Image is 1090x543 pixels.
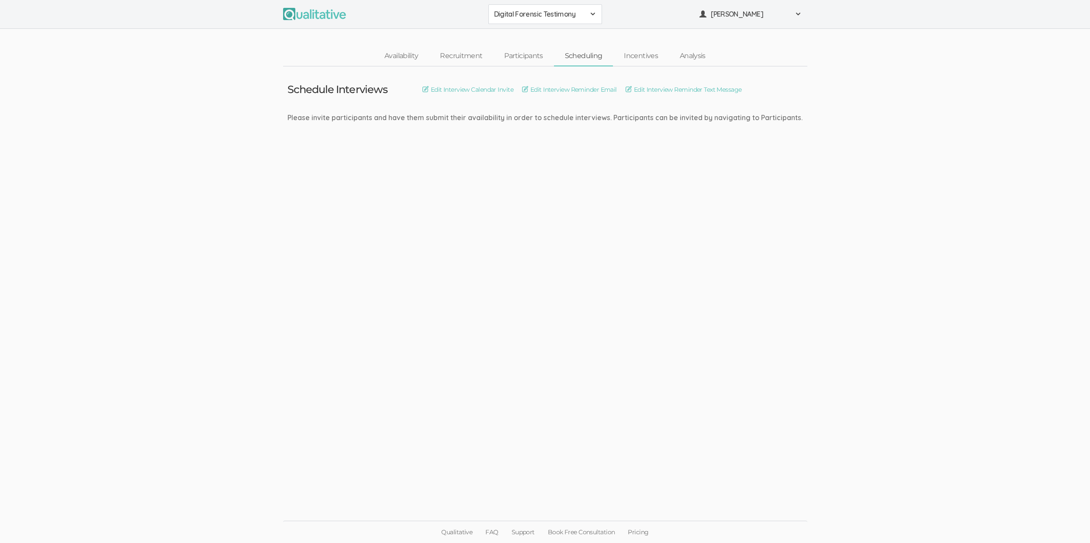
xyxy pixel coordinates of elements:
a: Participants [493,47,554,66]
a: Qualitative [435,521,479,543]
a: Analysis [669,47,716,66]
img: Qualitative [283,8,346,20]
iframe: Chat Widget [1046,501,1090,543]
a: Pricing [621,521,655,543]
a: Availability [374,47,429,66]
a: Support [505,521,541,543]
a: Incentives [613,47,669,66]
span: [PERSON_NAME] [711,9,789,19]
button: Digital Forensic Testimony [488,4,602,24]
div: Please invite participants and have them submit their availability in order to schedule interview... [287,113,803,123]
a: Edit Interview Reminder Text Message [626,85,742,94]
a: Book Free Consultation [541,521,622,543]
span: Digital Forensic Testimony [494,9,585,19]
a: Edit Interview Calendar Invite [422,85,513,94]
button: [PERSON_NAME] [694,4,807,24]
a: Recruitment [429,47,493,66]
a: Scheduling [554,47,613,66]
a: Edit Interview Reminder Email [522,85,617,94]
h3: Schedule Interviews [287,84,388,95]
a: FAQ [479,521,505,543]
